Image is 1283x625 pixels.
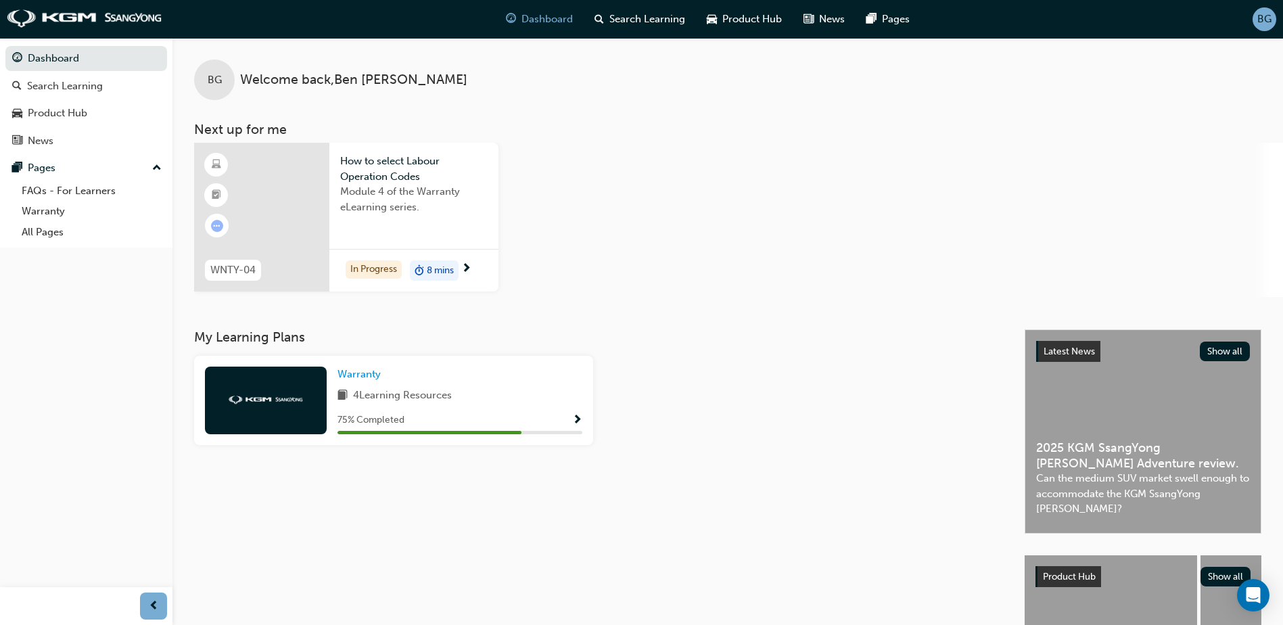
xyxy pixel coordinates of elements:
button: Show all [1200,567,1251,586]
a: All Pages [16,222,167,243]
a: WNTY-04How to select Labour Operation CodesModule 4 of the Warranty eLearning series.In Progressd... [194,143,498,292]
button: Show all [1200,342,1251,361]
button: DashboardSearch LearningProduct HubNews [5,43,167,156]
span: Can the medium SUV market swell enough to accommodate the KGM SsangYong [PERSON_NAME]? [1036,471,1250,517]
button: Show Progress [572,412,582,429]
div: Open Intercom Messenger [1237,579,1269,611]
span: How to select Labour Operation Codes [340,154,488,184]
a: search-iconSearch Learning [584,5,696,33]
span: Product Hub [1043,571,1096,582]
a: News [5,129,167,154]
span: Module 4 of the Warranty eLearning series. [340,184,488,214]
a: Warranty [337,367,386,382]
a: Product Hub [5,101,167,126]
span: BG [1257,11,1272,27]
span: booktick-icon [212,187,221,204]
img: kgm [7,9,162,28]
span: pages-icon [12,162,22,175]
h3: My Learning Plans [194,329,1003,345]
span: Dashboard [521,11,573,27]
span: Search Learning [609,11,685,27]
span: learningResourceType_ELEARNING-icon [212,156,221,174]
div: In Progress [346,260,402,279]
a: news-iconNews [793,5,856,33]
span: news-icon [803,11,814,28]
span: Pages [882,11,910,27]
a: pages-iconPages [856,5,920,33]
a: Latest NewsShow all2025 KGM SsangYong [PERSON_NAME] Adventure review.Can the medium SUV market sw... [1025,329,1261,534]
h3: Next up for me [172,122,1283,137]
span: Show Progress [572,415,582,427]
span: BG [208,72,222,88]
div: News [28,133,53,149]
button: Pages [5,156,167,181]
span: 8 mins [427,263,454,279]
a: Latest NewsShow all [1036,341,1250,363]
span: 4 Learning Resources [353,388,452,404]
span: book-icon [337,388,348,404]
div: Product Hub [28,106,87,121]
a: car-iconProduct Hub [696,5,793,33]
div: Pages [28,160,55,176]
a: Warranty [16,201,167,222]
span: 2025 KGM SsangYong [PERSON_NAME] Adventure review. [1036,440,1250,471]
span: Welcome back , Ben [PERSON_NAME] [240,72,467,88]
a: Product HubShow all [1035,566,1251,588]
span: Warranty [337,368,381,380]
button: BG [1253,7,1276,31]
span: learningRecordVerb_ATTEMPT-icon [211,220,223,232]
img: kgm [229,396,303,404]
span: search-icon [594,11,604,28]
span: news-icon [12,135,22,147]
span: duration-icon [415,262,424,279]
span: Product Hub [722,11,782,27]
span: 75 % Completed [337,413,404,428]
span: search-icon [12,80,22,93]
div: Search Learning [27,78,103,94]
a: Search Learning [5,74,167,99]
span: Latest News [1044,346,1095,357]
span: car-icon [707,11,717,28]
span: next-icon [461,263,471,275]
a: Dashboard [5,46,167,71]
span: guage-icon [506,11,516,28]
a: guage-iconDashboard [495,5,584,33]
span: WNTY-04 [210,262,256,278]
span: guage-icon [12,53,22,65]
span: car-icon [12,108,22,120]
span: up-icon [152,160,162,177]
span: News [819,11,845,27]
span: prev-icon [149,598,159,615]
a: FAQs - For Learners [16,181,167,202]
span: pages-icon [866,11,877,28]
